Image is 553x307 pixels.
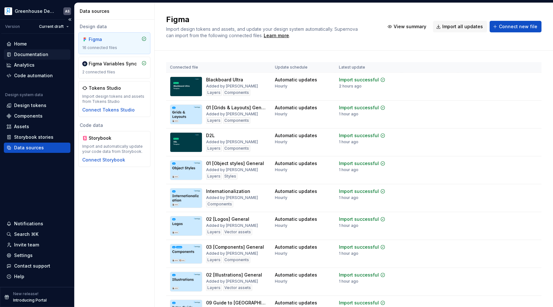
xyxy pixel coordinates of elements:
[275,139,287,145] div: Hourly
[4,132,70,142] a: Storybook stories
[4,49,70,60] a: Documentation
[82,45,147,50] div: 16 connected files
[275,244,317,250] div: Automatic updates
[14,123,29,130] div: Assets
[78,131,150,167] a: StorybookImport and automatically update your code data from Storybook.Connect Storybook
[14,242,39,248] div: Invite team
[14,72,53,79] div: Code automation
[339,279,358,284] div: 1 hour ago
[4,60,70,70] a: Analytics
[275,84,287,89] div: Hourly
[206,229,222,235] div: Layers
[339,251,358,256] div: 1 hour ago
[14,220,43,227] div: Notifications
[4,229,70,239] button: Search ⌘K
[206,223,258,228] div: Added by [PERSON_NAME]
[4,71,70,81] a: Code automation
[14,41,27,47] div: Home
[4,39,70,49] a: Home
[339,112,358,117] div: 1 hour ago
[206,77,243,83] div: Blackboard Ultra
[14,263,50,269] div: Contact support
[4,240,70,250] a: Invite team
[206,272,262,278] div: 02 [Illustrations] General
[82,157,125,163] button: Connect Storybook
[4,143,70,153] a: Data sources
[206,132,215,139] div: D2L
[206,104,267,111] div: 01 [Grids & Layouts] General
[78,23,150,30] div: Design data
[4,100,70,111] a: Design tokens
[206,244,264,250] div: 03 [Components] General
[206,139,258,145] div: Added by [PERSON_NAME]
[4,121,70,132] a: Assets
[206,285,222,291] div: Layers
[335,62,402,73] th: Latest update
[275,104,317,111] div: Automatic updates
[4,250,70,261] a: Settings
[339,139,358,145] div: 1 hour ago
[4,261,70,271] button: Contact support
[275,279,287,284] div: Hourly
[14,145,44,151] div: Data sources
[206,201,233,207] div: Components
[89,61,137,67] div: Figma Variables Sync
[275,132,317,139] div: Automatic updates
[264,32,289,39] a: Learn more
[275,112,287,117] div: Hourly
[166,62,271,73] th: Connected file
[339,132,379,139] div: Import successful
[89,85,121,91] div: Tokens Studio
[206,188,250,195] div: Internationalization
[14,113,43,119] div: Components
[206,145,222,152] div: Layers
[78,32,150,54] a: Figma16 connected files
[339,84,362,89] div: 2 hours ago
[39,24,64,29] span: Current draft
[15,8,56,14] div: Greenhouse Design System
[206,195,258,200] div: Added by [PERSON_NAME]
[223,229,252,235] div: Vector assets
[4,111,70,121] a: Components
[206,89,222,96] div: Layers
[78,122,150,129] div: Code data
[339,195,358,200] div: 1 hour ago
[275,188,317,195] div: Automatic updates
[89,135,119,141] div: Storybook
[206,112,258,117] div: Added by [PERSON_NAME]
[14,134,53,140] div: Storybook stories
[14,51,48,58] div: Documentation
[4,219,70,229] button: Notifications
[275,77,317,83] div: Automatic updates
[275,223,287,228] div: Hourly
[223,117,250,124] div: Components
[14,273,24,280] div: Help
[89,36,119,43] div: Figma
[339,160,379,167] div: Import successful
[14,252,33,259] div: Settings
[206,117,222,124] div: Layers
[339,223,358,228] div: 1 hour ago
[499,23,537,30] span: Connect new file
[82,144,147,154] div: Import and automatically update your code data from Storybook.
[166,14,377,25] h2: Figma
[275,195,287,200] div: Hourly
[339,272,379,278] div: Import successful
[14,102,46,109] div: Design tokens
[206,216,249,222] div: 02 [Logos] General
[13,298,47,303] p: Introducing Portal
[223,173,237,179] div: Styles
[223,89,250,96] div: Components
[442,23,483,30] span: Import all updates
[166,26,359,38] span: Import design tokens and assets, and update your design system automatically. Supernova can impor...
[1,4,73,18] button: Greenhouse Design SystemAS
[82,107,135,113] button: Connect Tokens Studio
[339,300,379,306] div: Import successful
[5,92,43,97] div: Design system data
[4,271,70,282] button: Help
[394,23,426,30] span: View summary
[384,21,430,32] button: View summary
